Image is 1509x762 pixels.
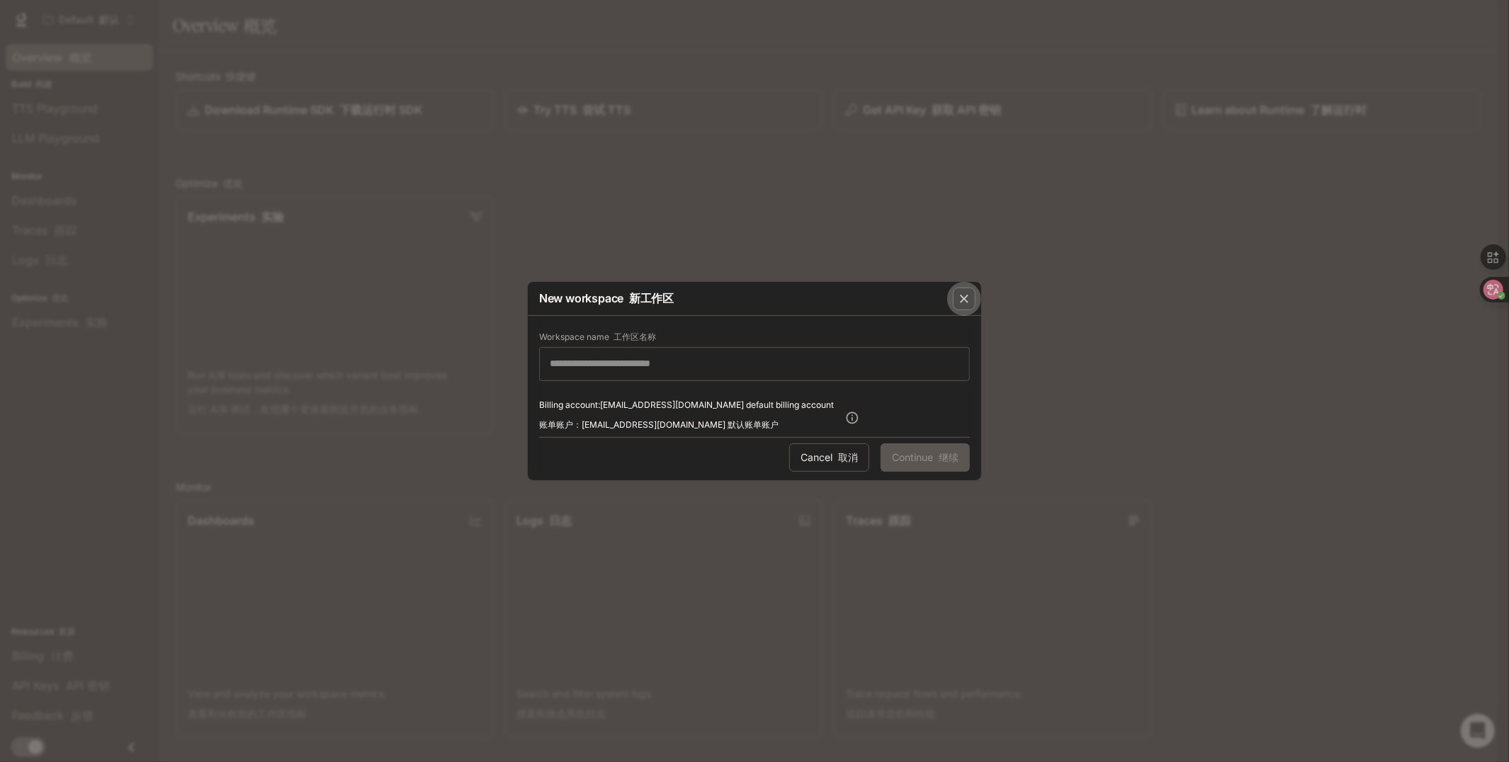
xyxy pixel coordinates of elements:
[539,333,656,341] p: Workspace name
[539,290,674,307] p: New workspace
[614,331,656,342] font: 工作区名称
[539,419,779,430] font: 账单账户：[EMAIL_ADDRESS][DOMAIN_NAME] 默认账单账户
[539,398,834,438] span: Billing account: [EMAIL_ADDRESS][DOMAIN_NAME] default billing account
[789,443,869,472] button: Cancel 取消
[629,291,674,305] font: 新工作区
[838,451,858,463] font: 取消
